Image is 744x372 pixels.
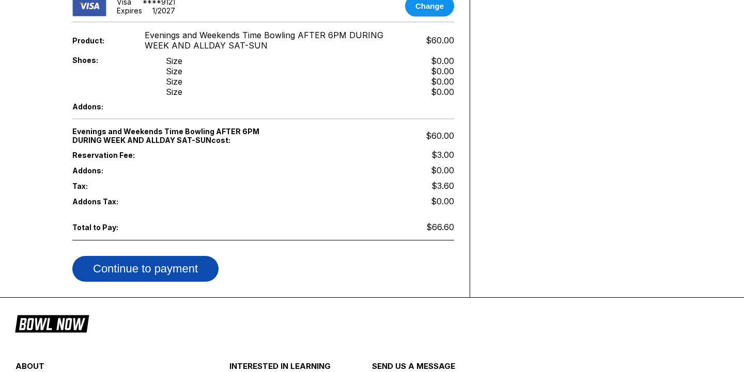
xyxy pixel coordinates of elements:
span: $60.00 [426,35,454,45]
span: $3.00 [431,150,454,160]
div: Size [166,76,182,87]
div: $0.00 [431,56,454,66]
div: 1 / 2027 [152,6,175,15]
div: Size [166,66,182,76]
div: Expires [117,6,142,15]
button: Continue to payment [72,256,219,282]
span: Total to Pay: [72,223,149,232]
span: $66.60 [426,222,454,232]
span: $60.00 [426,131,454,141]
span: Product: [72,36,128,45]
span: Evenings and Weekends Time Bowling AFTER 6PM DURING WEEK AND ALLDAY SAT-SUN cost: [72,127,263,144]
div: Size [166,87,182,97]
span: $0.00 [431,165,454,175]
div: Size [166,56,182,66]
span: Addons Tax: [72,197,149,206]
div: $0.00 [431,76,454,87]
div: $0.00 [431,66,454,76]
span: Reservation Fee: [72,151,263,159]
span: Addons: [72,102,149,111]
span: Addons: [72,166,149,175]
span: $3.60 [431,181,454,191]
div: $0.00 [431,87,454,97]
span: Tax: [72,182,149,190]
span: $0.00 [431,196,454,206]
span: Shoes: [72,56,149,64]
span: Evenings and Weekends Time Bowling AFTER 6PM DURING WEEK AND ALLDAY SAT-SUN [145,30,409,51]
